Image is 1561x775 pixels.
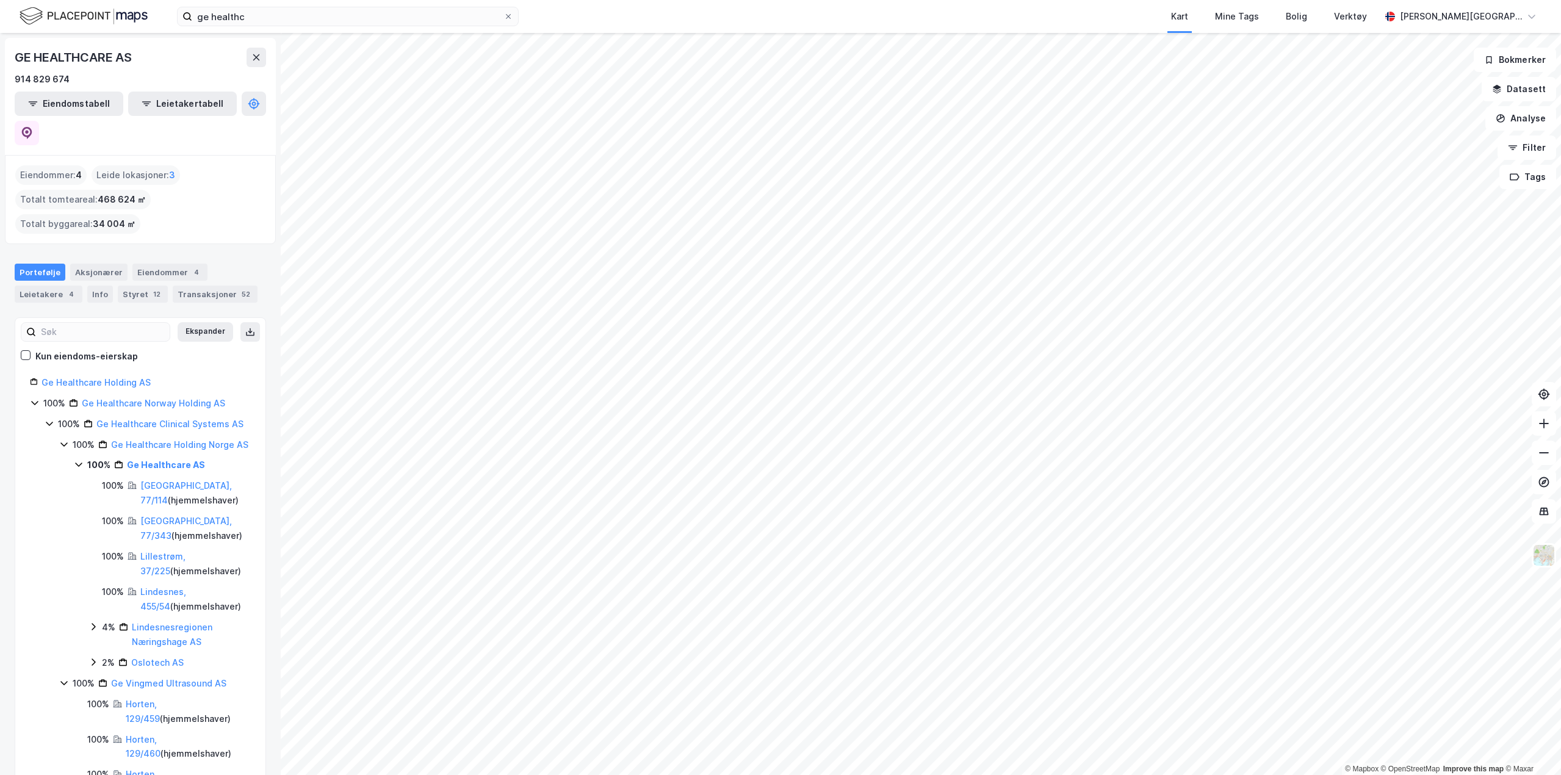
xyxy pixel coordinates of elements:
img: Z [1532,544,1556,567]
span: 468 624 ㎡ [98,192,146,207]
a: Ge Healthcare Norway Holding AS [82,398,225,408]
div: ( hjemmelshaver ) [126,697,251,726]
div: 100% [102,585,124,599]
span: 4 [76,168,82,182]
div: Eiendommer : [15,165,87,185]
button: Bokmerker [1474,48,1556,72]
a: Oslotech AS [131,657,184,668]
div: Eiendommer [132,264,207,281]
div: ( hjemmelshaver ) [140,514,251,543]
div: 100% [102,549,124,564]
button: Analyse [1485,106,1556,131]
a: Ge Vingmed Ultrasound AS [111,678,226,688]
div: Mine Tags [1215,9,1259,24]
button: Leietakertabell [128,92,237,116]
div: 100% [87,458,110,472]
div: 12 [151,288,163,300]
input: Søk på adresse, matrikkel, gårdeiere, leietakere eller personer [192,7,503,26]
div: 100% [102,514,124,528]
button: Filter [1498,135,1556,160]
div: Verktøy [1334,9,1367,24]
button: Tags [1499,165,1556,189]
div: GE HEALTHCARE AS [15,48,134,67]
div: Transaksjoner [173,286,258,303]
div: Bolig [1286,9,1307,24]
button: Datasett [1482,77,1556,101]
div: 100% [87,697,109,712]
div: 2% [102,655,115,670]
div: Aksjonærer [70,264,128,281]
a: Ge Healthcare Holding AS [41,377,151,387]
div: ( hjemmelshaver ) [140,585,251,614]
div: 100% [58,417,80,431]
span: 34 004 ㎡ [93,217,135,231]
div: Leide lokasjoner : [92,165,180,185]
div: ( hjemmelshaver ) [126,732,251,762]
a: [GEOGRAPHIC_DATA], 77/343 [140,516,232,541]
button: Eiendomstabell [15,92,123,116]
div: 4 [190,266,203,278]
div: Kart [1171,9,1188,24]
a: OpenStreetMap [1381,765,1440,773]
div: Portefølje [15,264,65,281]
a: Mapbox [1345,765,1379,773]
button: Ekspander [178,322,233,342]
div: 52 [239,288,253,300]
iframe: Chat Widget [1500,716,1561,775]
div: Leietakere [15,286,82,303]
a: Ge Healthcare Holding Norge AS [111,439,248,450]
div: Kun eiendoms-eierskap [35,349,138,364]
input: Søk [36,323,170,341]
div: 4 [65,288,78,300]
div: 100% [102,478,124,493]
div: Totalt tomteareal : [15,190,151,209]
a: Horten, 129/460 [126,734,160,759]
div: 100% [43,396,65,411]
div: ( hjemmelshaver ) [140,549,251,579]
div: 914 829 674 [15,72,70,87]
div: 4% [102,620,115,635]
div: 100% [73,676,95,691]
a: Horten, 129/459 [126,699,160,724]
div: 100% [73,438,95,452]
a: [GEOGRAPHIC_DATA], 77/114 [140,480,232,505]
img: logo.f888ab2527a4732fd821a326f86c7f29.svg [20,5,148,27]
span: 3 [169,168,175,182]
div: Styret [118,286,168,303]
a: Ge Healthcare AS [127,460,205,470]
div: [PERSON_NAME][GEOGRAPHIC_DATA] [1400,9,1522,24]
a: Lindesnesregionen Næringshage AS [132,622,212,647]
a: Improve this map [1443,765,1504,773]
a: Lindesnes, 455/54 [140,586,186,611]
div: Info [87,286,113,303]
div: ( hjemmelshaver ) [140,478,251,508]
div: 100% [87,732,109,747]
a: Ge Healthcare Clinical Systems AS [96,419,243,429]
a: Lillestrøm, 37/225 [140,551,186,576]
div: Totalt byggareal : [15,214,140,234]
